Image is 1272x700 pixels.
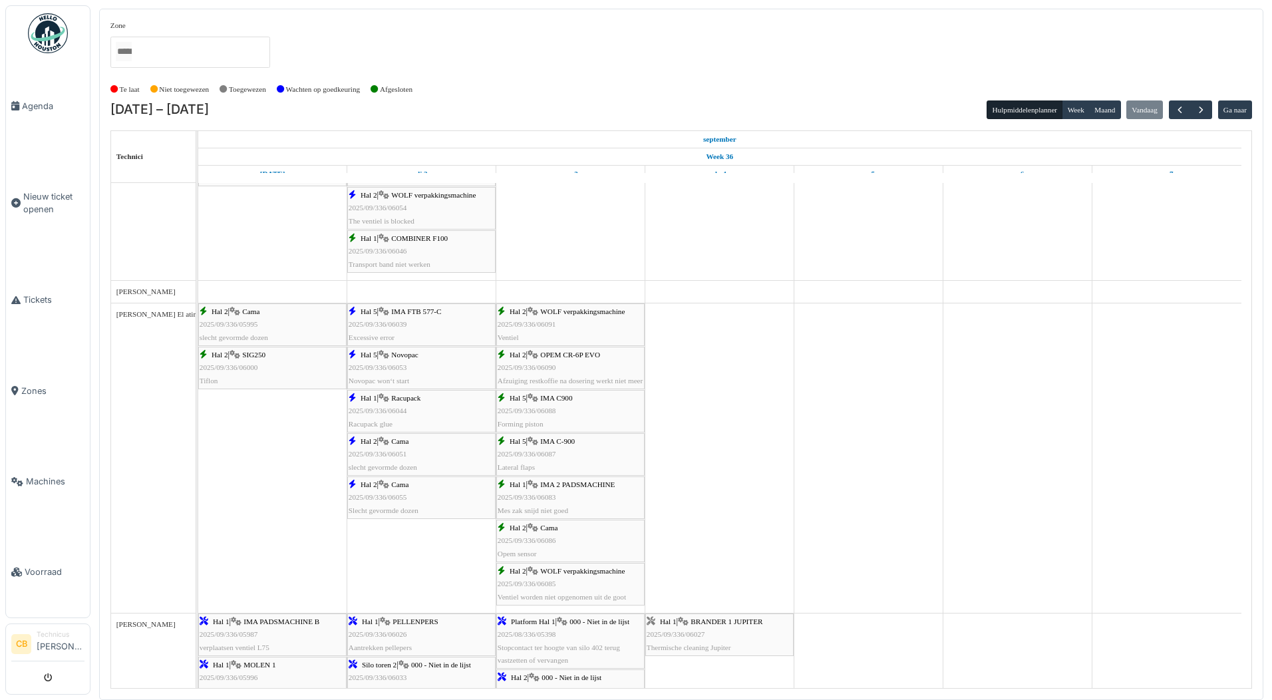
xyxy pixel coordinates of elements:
[212,351,228,359] span: Hal 2
[23,293,84,306] span: Tickets
[200,673,258,681] span: 2025/09/336/05996
[540,524,557,532] span: Cama
[6,255,90,345] a: Tickets
[200,615,345,654] div: |
[349,349,494,387] div: |
[349,659,494,697] div: |
[362,617,379,625] span: Hal 1
[26,475,84,488] span: Machines
[6,151,90,255] a: Nieuw ticket openen
[498,392,643,431] div: |
[349,687,440,695] span: nazicht dwarsredler silotoren 2
[116,620,176,628] span: [PERSON_NAME]
[349,506,418,514] span: Slecht gevormde dozen
[362,661,397,669] span: Silo toren 2
[647,643,731,651] span: Thermische cleaning Jupiter
[391,480,408,488] span: Cama
[212,307,228,315] span: Hal 2
[110,20,126,31] label: Zone
[349,630,407,638] span: 2025/09/336/06026
[361,351,377,359] span: Hal 5
[498,320,556,328] span: 2025/09/336/06091
[286,84,361,95] label: Wachten op goedkeuring
[23,190,84,216] span: Nieuw ticket openen
[200,630,258,638] span: 2025/09/336/05987
[349,305,494,344] div: |
[498,536,556,544] span: 2025/09/336/06086
[37,629,84,658] li: [PERSON_NAME]
[349,320,407,328] span: 2025/09/336/06039
[361,480,377,488] span: Hal 2
[11,629,84,661] a: CB Technicus[PERSON_NAME]
[498,349,643,387] div: |
[569,617,629,625] span: 000 - Niet in de lijst
[498,686,556,694] span: 2025/09/336/05738
[213,617,230,625] span: Hal 1
[242,351,265,359] span: SIG250
[349,643,412,651] span: Aantrekken pellepers
[511,617,556,625] span: Platform Hal 1
[498,565,643,604] div: |
[349,615,494,654] div: |
[1218,100,1253,119] button: Ga naar
[349,189,494,228] div: |
[213,661,230,669] span: Hal 1
[411,661,471,669] span: 000 - Niet in de lijst
[242,307,259,315] span: Cama
[110,102,209,118] h2: [DATE] – [DATE]
[510,524,526,532] span: Hal 2
[540,437,575,445] span: IMA C-900
[498,593,626,601] span: Ventiel worden niet opgenomen uit de goot
[1158,166,1177,182] a: 7 september 2025
[380,84,412,95] label: Afgesloten
[349,407,407,415] span: 2025/09/336/06044
[200,333,268,341] span: slecht gevormde dozen
[37,629,84,639] div: Technicus
[361,191,377,199] span: Hal 2
[349,363,407,371] span: 2025/09/336/06053
[200,305,345,344] div: |
[703,148,736,165] a: Week 36
[1008,166,1027,182] a: 6 september 2025
[349,333,395,341] span: Excessive error
[560,166,581,182] a: 3 september 2025
[498,377,643,385] span: Afzuiging restkoffie na dosering werkt niet meer
[349,217,414,225] span: The ventiel is blocked
[349,377,409,385] span: Novopac won‘t start
[498,506,568,514] span: Mes zak snijd niet goed
[391,307,441,315] span: IMA FTB 577-C
[257,166,289,182] a: 1 september 2025
[510,351,526,359] span: Hal 2
[349,232,494,271] div: |
[349,420,393,428] span: Racupack glue
[498,435,643,474] div: |
[1126,100,1163,119] button: Vandaag
[498,420,544,428] span: Forming piston
[540,480,615,488] span: IMA 2 PADSMACHINE
[229,84,266,95] label: Toegewezen
[243,617,319,625] span: IMA PADSMACHINE B
[349,247,407,255] span: 2025/09/336/06046
[498,478,643,517] div: |
[510,480,526,488] span: Hal 1
[391,437,408,445] span: Cama
[6,345,90,436] a: Zones
[1169,100,1191,120] button: Vorige
[361,437,377,445] span: Hal 2
[11,634,31,654] li: CB
[498,630,556,638] span: 2025/08/336/05398
[349,673,407,681] span: 2025/09/336/06033
[349,204,407,212] span: 2025/09/336/06054
[349,260,430,268] span: Transport band niet werken
[647,615,792,654] div: |
[498,615,643,667] div: |
[498,450,556,458] span: 2025/09/336/06087
[1190,100,1212,120] button: Volgende
[498,580,556,588] span: 2025/09/336/06085
[120,84,140,95] label: Te laat
[540,567,625,575] span: WOLF verpakkingsmachine
[859,166,878,182] a: 5 september 2025
[200,377,218,385] span: Tiflon
[391,394,420,402] span: Racupack
[243,661,275,669] span: MOLEN 1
